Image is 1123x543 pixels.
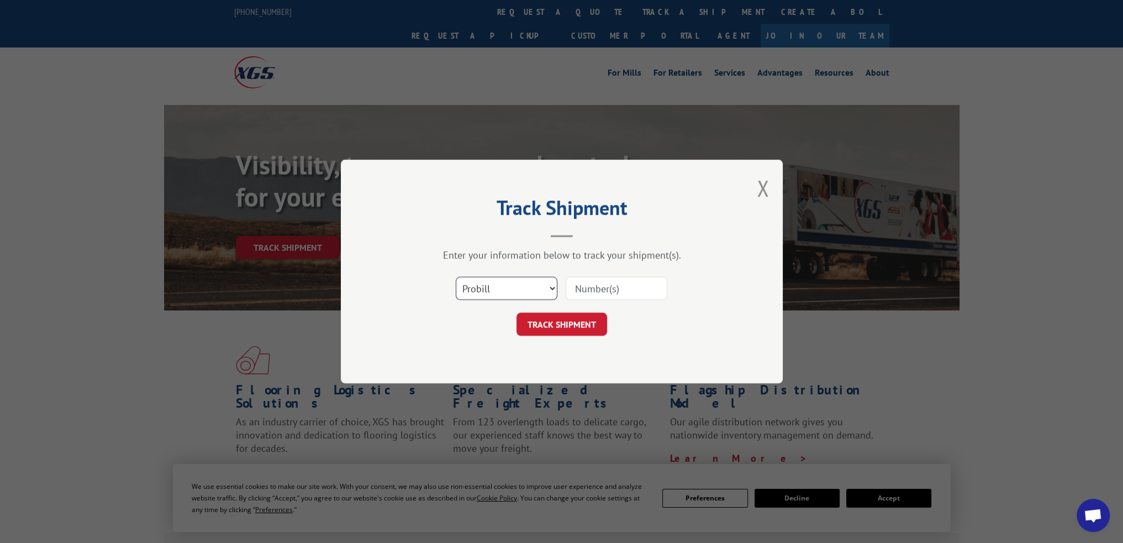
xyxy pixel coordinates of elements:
input: Number(s) [566,277,667,300]
div: Open chat [1077,499,1110,532]
h2: Track Shipment [396,200,727,221]
div: Enter your information below to track your shipment(s). [396,249,727,261]
button: TRACK SHIPMENT [516,313,607,336]
button: Close modal [757,173,769,203]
